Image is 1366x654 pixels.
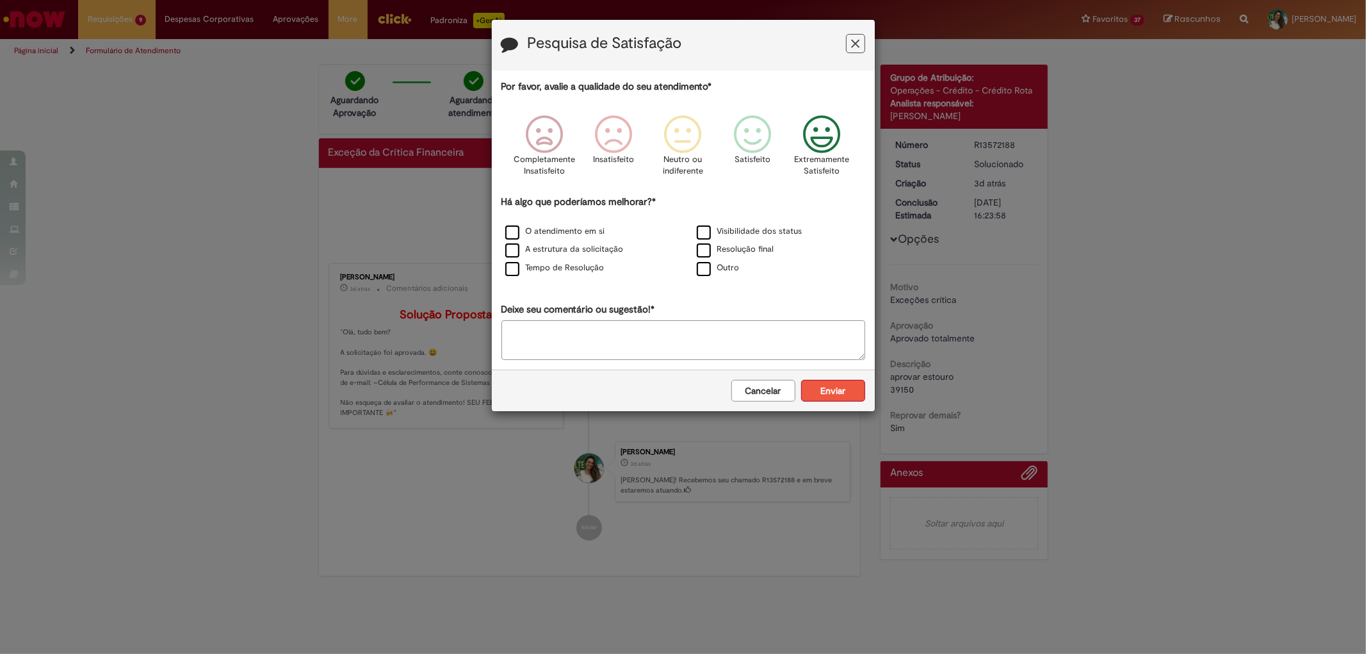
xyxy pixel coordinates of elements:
[514,154,575,177] p: Completamente Insatisfeito
[505,262,605,274] label: Tempo de Resolução
[650,106,715,193] div: Neutro ou indiferente
[801,380,865,402] button: Enviar
[505,225,605,238] label: O atendimento em si
[735,154,770,166] p: Satisfeito
[501,80,712,94] label: Por favor, avalie a qualidade do seu atendimento*
[505,243,624,256] label: A estrutura da solicitação
[697,225,802,238] label: Visibilidade dos status
[789,106,854,193] div: Extremamente Satisfeito
[501,195,865,278] div: Há algo que poderíamos melhorar?*
[794,154,849,177] p: Extremamente Satisfeito
[528,35,682,52] label: Pesquisa de Satisfação
[501,303,655,316] label: Deixe seu comentário ou sugestão!*
[697,262,740,274] label: Outro
[731,380,795,402] button: Cancelar
[720,106,785,193] div: Satisfeito
[593,154,634,166] p: Insatisfeito
[581,106,646,193] div: Insatisfeito
[660,154,706,177] p: Neutro ou indiferente
[512,106,577,193] div: Completamente Insatisfeito
[697,243,774,256] label: Resolução final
